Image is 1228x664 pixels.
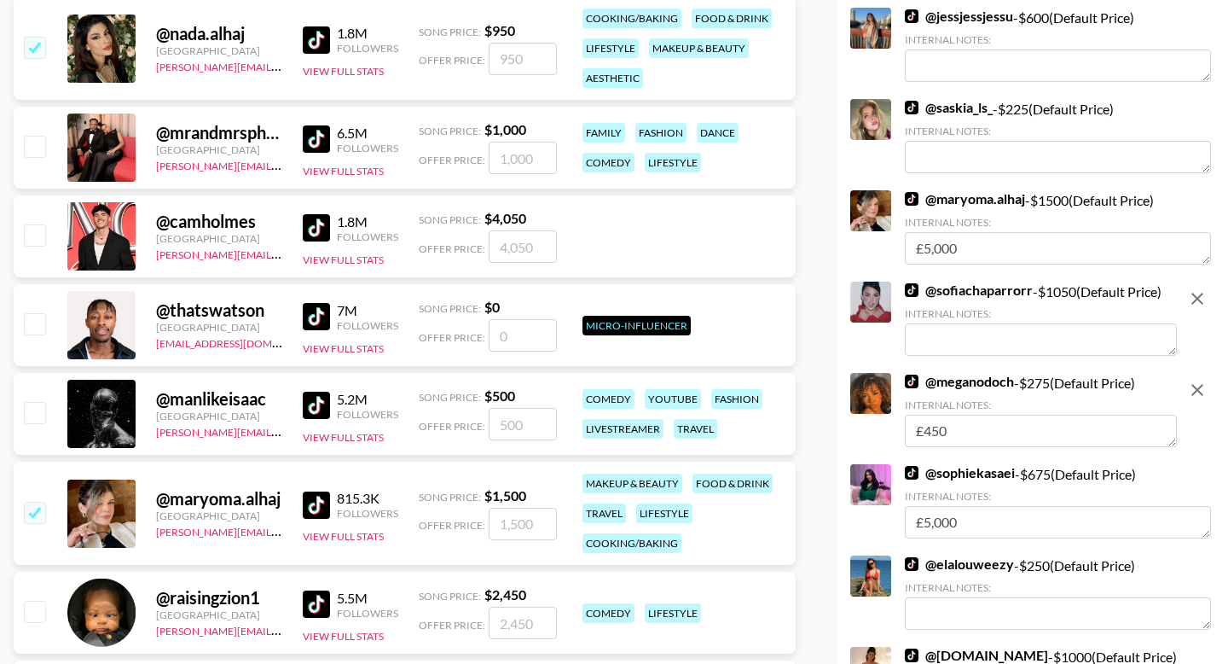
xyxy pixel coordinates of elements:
[303,492,330,519] img: TikTok
[692,9,772,28] div: food & drink
[905,8,1013,25] a: @jessjessjessu
[905,9,918,23] img: TikTok
[303,214,330,242] img: TikTok
[419,154,485,166] span: Offer Price:
[156,334,327,350] a: [EMAIL_ADDRESS][DOMAIN_NAME]
[419,391,481,404] span: Song Price:
[303,630,384,643] button: View Full Stats
[419,26,481,38] span: Song Price:
[337,142,398,154] div: Followers
[303,165,384,178] button: View Full Stats
[905,466,918,480] img: TikTok
[419,519,485,532] span: Offer Price:
[156,211,282,232] div: @ camholmes
[419,590,481,603] span: Song Price:
[337,490,398,507] div: 815.3K
[337,213,398,230] div: 1.8M
[156,522,408,539] a: [PERSON_NAME][EMAIL_ADDRESS][DOMAIN_NAME]
[905,506,1211,539] textarea: £5,000
[582,153,634,172] div: comedy
[484,586,526,603] strong: $ 2,450
[489,319,557,352] input: 0
[905,556,1211,630] div: - $ 250 (Default Price)
[337,408,398,421] div: Followers
[337,590,398,607] div: 5.5M
[156,321,282,334] div: [GEOGRAPHIC_DATA]
[484,22,515,38] strong: $ 950
[419,213,481,226] span: Song Price:
[156,488,282,510] div: @ maryoma.alhaj
[645,389,701,409] div: youtube
[905,581,1211,594] div: Internal Notes:
[419,420,485,433] span: Offer Price:
[156,410,282,422] div: [GEOGRAPHIC_DATA]
[303,303,330,330] img: TikTok
[489,508,557,540] input: 1,500
[1180,373,1214,407] button: remove
[1180,282,1214,316] button: remove
[156,57,408,73] a: [PERSON_NAME][EMAIL_ADDRESS][DOMAIN_NAME]
[645,153,701,172] div: lifestyle
[156,510,282,522] div: [GEOGRAPHIC_DATA]
[156,44,282,57] div: [GEOGRAPHIC_DATA]
[905,464,1015,481] a: @sophiekasaei
[337,507,398,520] div: Followers
[905,556,1014,573] a: @elalouweezy
[905,415,1177,447] textarea: £450
[697,123,739,143] div: dance
[419,125,481,137] span: Song Price:
[636,504,692,523] div: lifestyle
[303,530,384,543] button: View Full Stats
[582,603,634,623] div: comedy
[905,99,993,116] a: @saskia_ls_
[489,230,557,263] input: 4,050
[905,399,1177,411] div: Internal Notes:
[419,302,481,315] span: Song Price:
[905,647,1048,664] a: @[DOMAIN_NAME]
[649,38,749,58] div: makeup & beauty
[303,65,384,78] button: View Full Stats
[419,242,485,255] span: Offer Price:
[337,125,398,142] div: 6.5M
[337,391,398,408] div: 5.2M
[489,142,557,174] input: 1,000
[905,192,918,206] img: TikTok
[582,533,681,553] div: cooking/baking
[905,307,1177,320] div: Internal Notes:
[905,375,918,388] img: TikTok
[905,190,1211,265] div: - $ 1500 (Default Price)
[582,474,682,493] div: makeup & beauty
[303,431,384,444] button: View Full Stats
[905,490,1211,503] div: Internal Notes:
[156,621,408,638] a: [PERSON_NAME][EMAIL_ADDRESS][DOMAIN_NAME]
[156,232,282,245] div: [GEOGRAPHIC_DATA]
[337,25,398,42] div: 1.8M
[156,156,408,172] a: [PERSON_NAME][EMAIL_ADDRESS][DOMAIN_NAME]
[582,38,639,58] div: lifestyle
[582,389,634,409] div: comedy
[692,474,773,493] div: food & drink
[156,300,282,321] div: @ thatswatson
[905,125,1211,137] div: Internal Notes:
[489,607,557,639] input: 2,450
[337,42,398,55] div: Followers
[905,101,918,114] img: TikTok
[582,419,663,439] div: livestreamer
[303,26,330,54] img: TikTok
[337,302,398,319] div: 7M
[303,125,330,153] img: TikTok
[419,619,485,632] span: Offer Price:
[905,33,1211,46] div: Internal Notes:
[905,373,1014,390] a: @meganodoch
[905,99,1211,173] div: - $ 225 (Default Price)
[337,319,398,332] div: Followers
[156,245,489,261] a: [PERSON_NAME][EMAIL_ADDRESS][PERSON_NAME][DOMAIN_NAME]
[156,609,282,621] div: [GEOGRAPHIC_DATA]
[905,282,1033,299] a: @sofiachaparrorr
[337,230,398,243] div: Followers
[905,649,918,662] img: TikTok
[484,387,515,404] strong: $ 500
[484,299,500,315] strong: $ 0
[489,43,557,75] input: 950
[419,54,485,67] span: Offer Price:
